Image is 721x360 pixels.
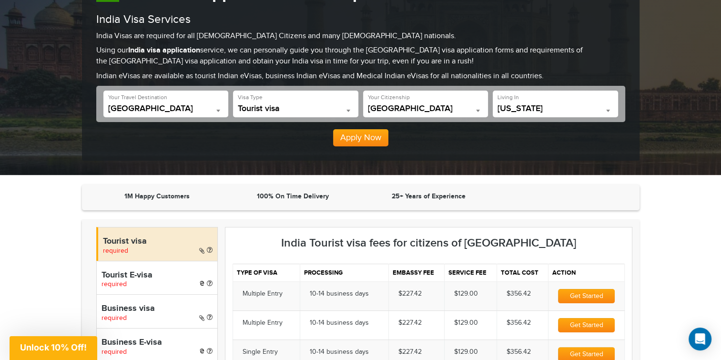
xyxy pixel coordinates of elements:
[300,264,388,282] th: Processing
[388,264,444,282] th: Embassy fee
[499,192,630,203] iframe: Customer reviews powered by Trustpilot
[10,336,97,360] div: Unlock 10% Off!
[96,45,625,67] p: Using our service, we can personally guide you through the [GEOGRAPHIC_DATA] visa application for...
[102,348,127,356] span: required
[243,348,278,356] span: Single Entry
[558,321,614,329] a: Get Started
[102,271,213,280] h4: Tourist E-visa
[368,104,484,113] span: United States
[454,348,478,356] span: $129.00
[498,104,613,117] span: South Carolina
[310,319,369,327] span: 10-14 business days
[102,304,213,314] h4: Business visa
[368,104,484,117] span: United States
[103,237,213,247] h4: Tourist visa
[102,314,127,322] span: required
[96,13,625,26] h3: India Visa Services
[238,104,354,117] span: Tourist visa
[498,93,519,102] label: Living In
[310,290,369,298] span: 10-14 business days
[96,71,625,82] p: Indian eVisas are available as tourist Indian eVisas, business Indian eVisas and Medical Indian e...
[398,319,422,327] span: $227.42
[368,93,410,102] label: Your Citizenship
[548,264,624,282] th: Action
[257,192,329,200] strong: 100% On Time Delivery
[454,319,478,327] span: $129.00
[310,348,369,356] span: 10-14 business days
[103,247,128,255] span: required
[498,104,613,113] span: South Carolina
[497,264,548,282] th: Total cost
[558,350,614,358] a: Get Started
[20,342,87,352] span: Unlock 10% Off!
[238,104,354,113] span: Tourist visa
[108,104,224,117] span: India
[507,290,531,298] span: $356.42
[233,237,625,249] h3: India Tourist visa fees for citizens of [GEOGRAPHIC_DATA]
[454,290,478,298] span: $129.00
[108,93,167,102] label: Your Travel Destination
[128,46,200,55] strong: India visa application
[108,104,224,113] span: India
[333,129,388,146] button: Apply Now
[102,280,127,288] span: required
[507,348,531,356] span: $356.42
[233,264,300,282] th: Type of visa
[243,319,283,327] span: Multiple Entry
[96,31,625,42] p: India Visas are required for all [DEMOGRAPHIC_DATA] Citizens and many [DEMOGRAPHIC_DATA] nationals.
[102,338,213,348] h4: Business E-visa
[238,93,263,102] label: Visa Type
[124,192,190,200] strong: 1M Happy Customers
[398,290,422,298] span: $227.42
[558,289,614,303] button: Get Started
[445,264,497,282] th: Service fee
[507,319,531,327] span: $356.42
[392,192,466,200] strong: 25+ Years of Experience
[243,290,283,298] span: Multiple Entry
[689,328,711,350] div: Open Intercom Messenger
[558,292,614,300] a: Get Started
[558,318,614,332] button: Get Started
[398,348,422,356] span: $227.42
